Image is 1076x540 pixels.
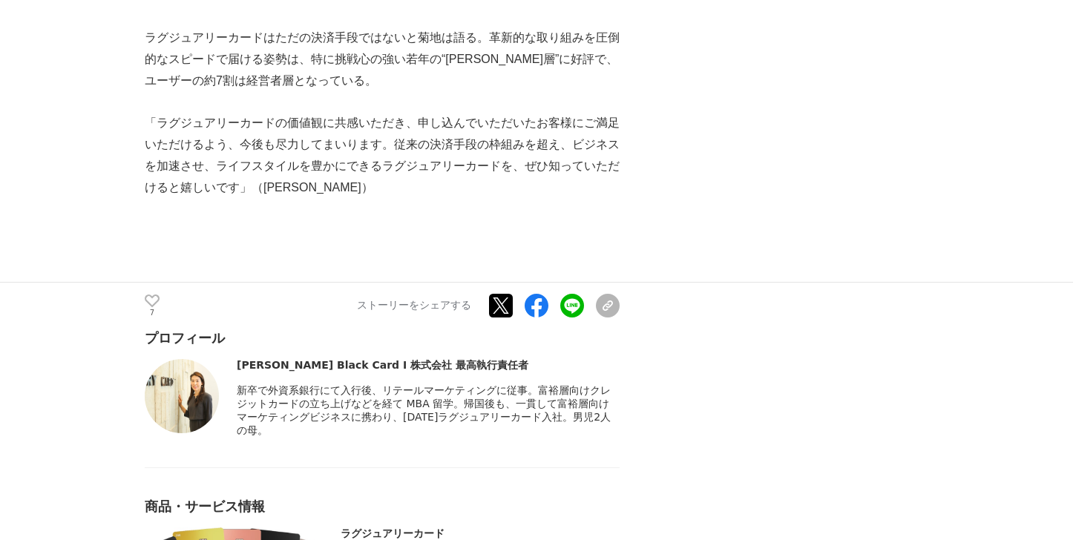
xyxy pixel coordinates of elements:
[357,299,471,312] p: ストーリーをシェアする
[145,113,620,198] p: 「ラグジュアリーカードの価値観に共感いただき、申し込んでいただいたお客様にご満足いただけるよう、今後も尽力してまいります。従来の決済手段の枠組みを超え、ビジネスを加速させ、ライフスタイルを豊かに...
[145,329,620,347] div: プロフィール
[145,359,219,433] img: thumbnail_4e0769b0-3a9f-11ef-9499-d7b7190b7fb1.jpg
[145,498,620,516] div: 商品・サービス情報
[237,359,620,372] div: [PERSON_NAME] Black Card I 株式会社 最高執行責任者
[237,384,611,436] span: 新卒で外資系銀行にて入行後、リテールマーケティングに従事。富裕層向けクレジットカードの立ち上げなどを経て MBA 留学。帰国後も、一貫して富裕層向けマーケティングビジネスに携わり、[DATE]ラ...
[145,27,620,91] p: ラグジュアリーカードはただの決済手段ではないと菊地は語る。革新的な取り組みを圧倒的なスピードで届ける姿勢は、特に挑戦心の強い若年の“[PERSON_NAME]層”に好評で、ユーザーの約7割は経営...
[145,309,160,317] p: 7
